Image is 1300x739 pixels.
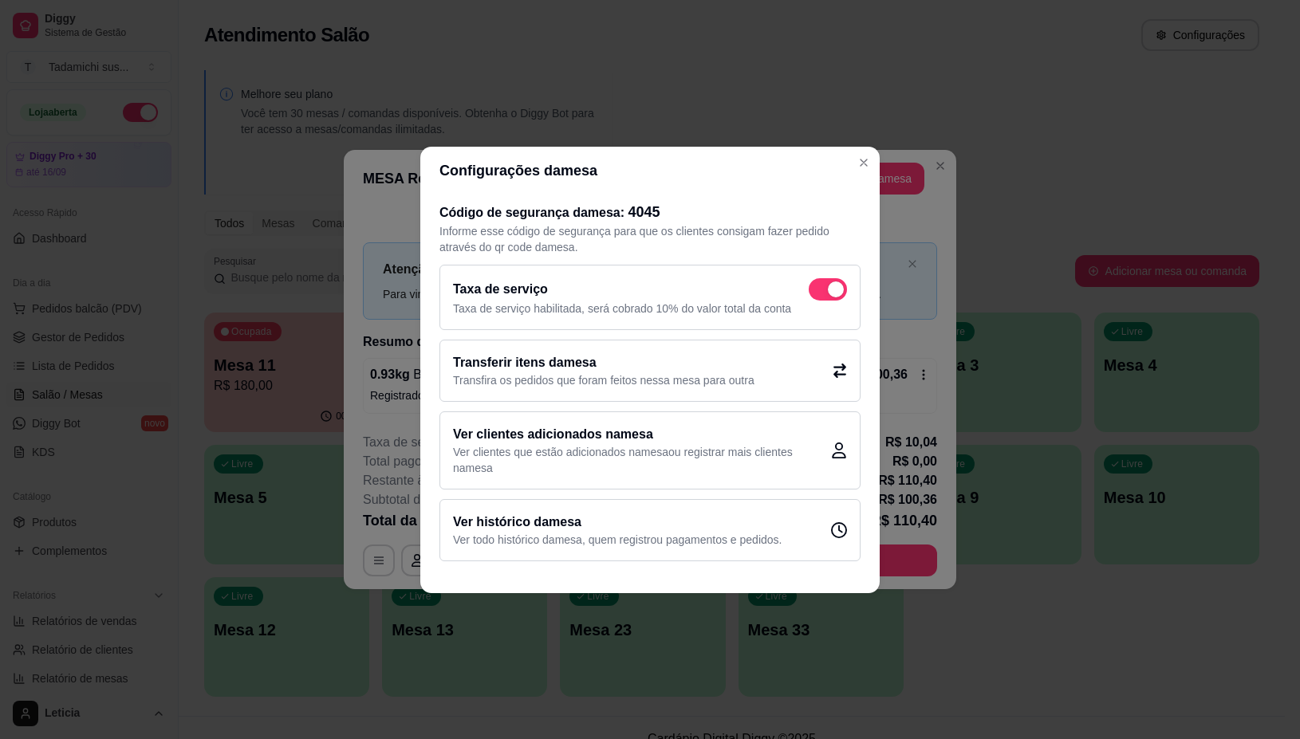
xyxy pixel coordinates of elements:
span: 4045 [628,204,660,220]
h2: Taxa de serviço [453,280,548,299]
h2: Ver clientes adicionados na mesa [453,425,831,444]
p: Informe esse código de segurança para que os clientes consigam fazer pedido através do qr code da... [439,223,861,255]
p: Taxa de serviço habilitada, será cobrado 10% do valor total da conta [453,301,847,316]
header: Configurações da mesa [420,147,880,195]
h2: Transferir itens da mesa [453,353,754,372]
h2: Código de segurança da mesa : [439,201,861,223]
p: Ver clientes que estão adicionados na mesa ou registrar mais clientes na mesa [453,444,831,476]
p: Transfira os pedidos que foram feitos nessa mesa para outra [453,372,754,388]
p: Ver todo histórico da mesa , quem registrou pagamentos e pedidos. [453,532,782,548]
button: Close [851,150,877,175]
h2: Ver histórico da mesa [453,513,782,532]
